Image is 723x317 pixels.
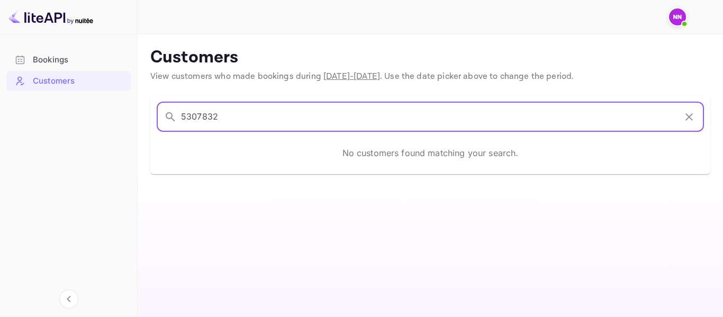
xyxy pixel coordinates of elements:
[6,50,131,69] a: Bookings
[342,147,519,159] p: No customers found matching your search.
[6,50,131,70] div: Bookings
[6,71,131,92] div: Customers
[8,8,93,25] img: LiteAPI logo
[181,102,676,132] input: Search customers by name or email...
[59,289,78,309] button: Collapse navigation
[150,47,710,68] p: Customers
[323,71,380,82] span: [DATE] - [DATE]
[6,71,131,90] a: Customers
[33,54,125,66] div: Bookings
[669,8,686,25] img: N/A N/A
[150,71,574,82] span: View customers who made bookings during . Use the date picker above to change the period.
[33,75,125,87] div: Customers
